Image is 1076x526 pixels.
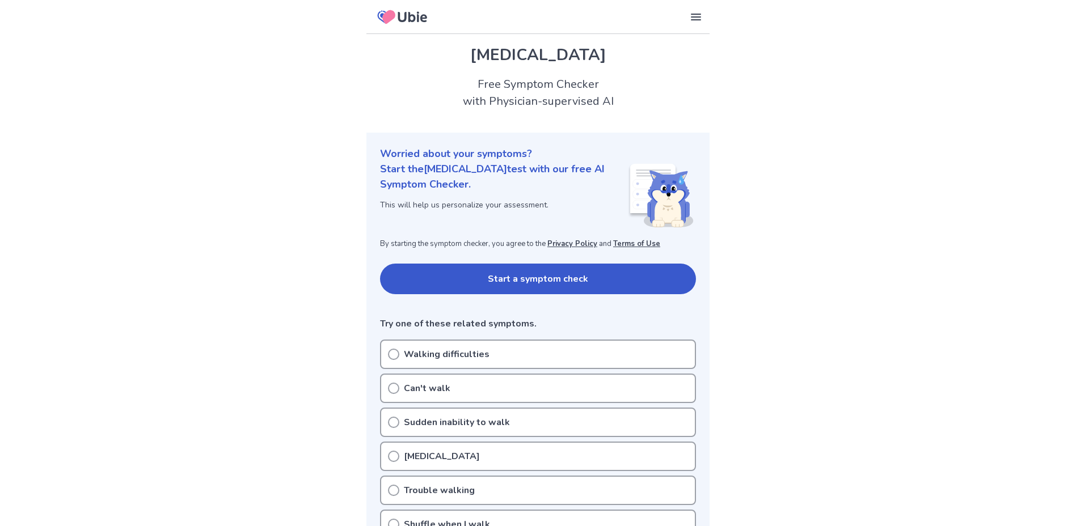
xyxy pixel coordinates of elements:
p: Sudden inability to walk [404,415,510,429]
p: Try one of these related symptoms. [380,317,696,330]
p: Can't walk [404,381,450,395]
p: Trouble walking [404,483,475,497]
p: Start the [MEDICAL_DATA] test with our free AI Symptom Checker. [380,162,628,192]
p: By starting the symptom checker, you agree to the and [380,239,696,250]
p: Walking difficulties [404,347,490,361]
h1: [MEDICAL_DATA] [380,43,696,67]
a: Terms of Use [613,239,660,249]
h2: Free Symptom Checker with Physician-supervised AI [366,76,710,110]
img: Shiba [628,164,694,227]
p: Worried about your symptoms? [380,146,696,162]
a: Privacy Policy [547,239,597,249]
button: Start a symptom check [380,264,696,294]
p: [MEDICAL_DATA] [404,449,480,463]
p: This will help us personalize your assessment. [380,199,628,211]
